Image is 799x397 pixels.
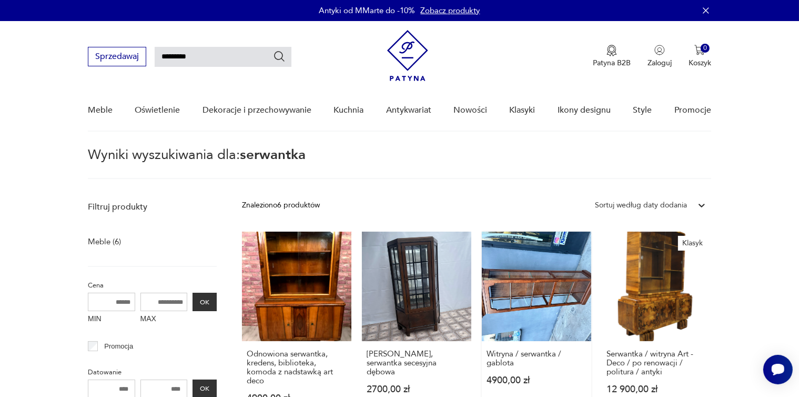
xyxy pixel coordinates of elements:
p: Cena [88,280,217,291]
p: Zaloguj [648,58,672,68]
a: Meble [88,90,113,131]
img: Ikona medalu [606,45,617,56]
button: 0Koszyk [689,45,711,68]
a: Antykwariat [386,90,431,131]
button: Szukaj [273,50,286,63]
a: Sprzedawaj [88,54,146,61]
a: Dekoracje i przechowywanie [203,90,311,131]
div: Znaleziono 6 produktów [242,200,320,211]
h3: Serwantka / witryna Art - Deco / po renowacji / politura / antyki [606,350,706,376]
a: Promocje [674,90,711,131]
a: Klasyki [510,90,535,131]
p: 4900,00 zł [487,376,586,385]
a: Meble (6) [88,234,121,249]
button: Patyna B2B [593,45,631,68]
label: MIN [88,311,135,328]
img: Ikona koszyka [694,45,705,55]
p: Filtruj produkty [88,201,217,213]
a: Nowości [453,90,487,131]
h3: Odnowiona serwantka, kredens, biblioteka, komoda z nadstawką art deco [247,350,347,385]
a: Oświetlenie [135,90,180,131]
img: Ikonka użytkownika [654,45,665,55]
h3: Witryna / serwantka / gablota [487,350,586,368]
p: Koszyk [689,58,711,68]
iframe: Smartsupp widget button [763,355,793,384]
p: Antyki od MMarte do -10% [319,5,416,16]
a: Kuchnia [333,90,363,131]
div: Sortuj według daty dodania [595,200,687,211]
a: Style [633,90,652,131]
a: Ikona medaluPatyna B2B [593,45,631,68]
a: Ikony designu [558,90,611,131]
button: OK [193,293,217,311]
button: Zaloguj [648,45,672,68]
span: serwantka [240,145,306,164]
p: Promocja [104,341,133,352]
h3: [PERSON_NAME], serwantka secesyjna dębowa [367,350,467,376]
p: Datowanie [88,366,217,378]
p: Patyna B2B [593,58,631,68]
label: MAX [140,311,188,328]
button: Sprzedawaj [88,47,146,66]
p: 2700,00 zł [367,385,467,394]
p: 12 900,00 zł [606,385,706,394]
a: Zobacz produkty [421,5,480,16]
div: 0 [701,44,710,53]
img: Patyna - sklep z meblami i dekoracjami vintage [387,30,428,81]
p: Wyniki wyszukiwania dla: [88,148,711,179]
